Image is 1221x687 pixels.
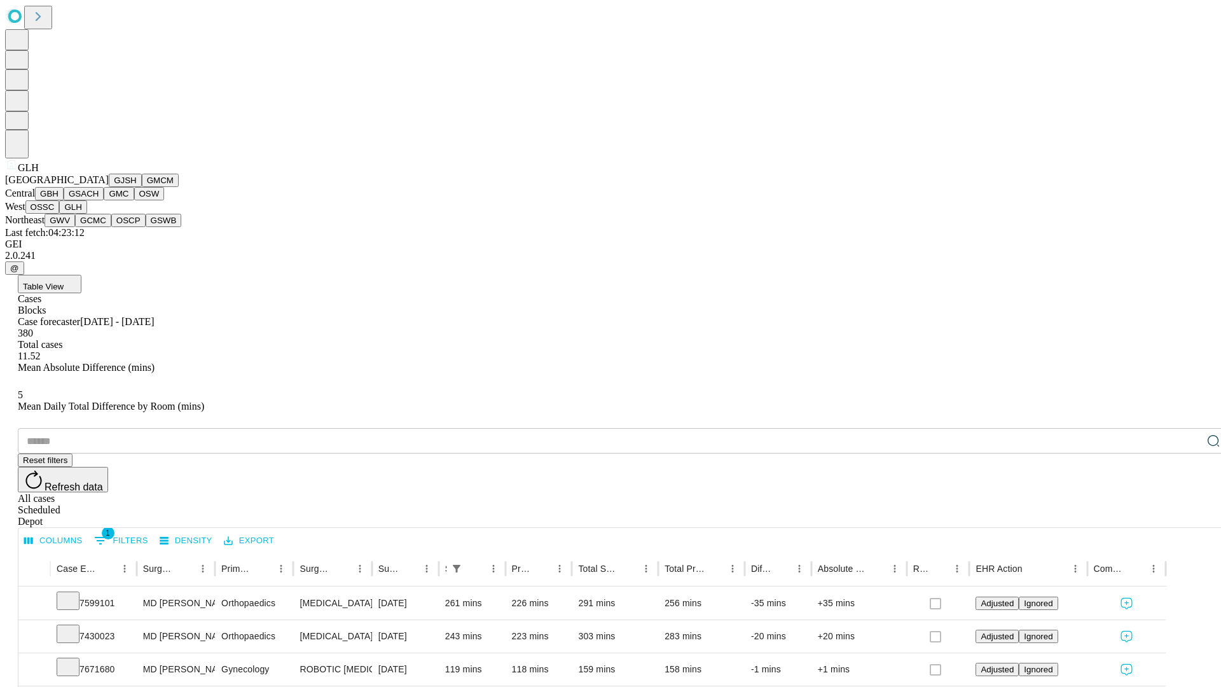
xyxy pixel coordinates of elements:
[773,560,790,578] button: Sort
[976,663,1019,676] button: Adjusted
[706,560,724,578] button: Sort
[109,174,142,187] button: GJSH
[981,599,1014,608] span: Adjusted
[134,187,165,200] button: OSW
[221,653,287,686] div: Gynecology
[18,401,204,412] span: Mean Daily Total Difference by Room (mins)
[23,455,67,465] span: Reset filters
[1024,665,1052,674] span: Ignored
[665,620,738,653] div: 283 mins
[1066,560,1084,578] button: Menu
[111,214,146,227] button: OSCP
[18,328,33,338] span: 380
[45,214,75,227] button: GWV
[445,587,499,620] div: 261 mins
[5,201,25,212] span: West
[637,560,655,578] button: Menu
[18,339,62,350] span: Total cases
[981,665,1014,674] span: Adjusted
[818,587,900,620] div: +35 mins
[445,653,499,686] div: 119 mins
[25,593,44,615] button: Expand
[104,187,134,200] button: GMC
[751,564,771,574] div: Difference
[143,564,175,574] div: Surgeon Name
[378,587,432,620] div: [DATE]
[98,560,116,578] button: Sort
[221,620,287,653] div: Orthopaedics
[300,564,331,574] div: Surgery Name
[378,620,432,653] div: [DATE]
[1127,560,1145,578] button: Sort
[578,620,652,653] div: 303 mins
[18,467,108,492] button: Refresh data
[751,620,805,653] div: -20 mins
[418,560,436,578] button: Menu
[57,620,130,653] div: 7430023
[818,620,900,653] div: +20 mins
[221,564,253,574] div: Primary Service
[981,632,1014,641] span: Adjusted
[146,214,182,227] button: GSWB
[378,564,399,574] div: Surgery Date
[551,560,569,578] button: Menu
[1019,630,1058,643] button: Ignored
[156,531,216,551] button: Density
[18,389,23,400] span: 5
[21,531,86,551] button: Select columns
[948,560,966,578] button: Menu
[5,227,85,238] span: Last fetch: 04:23:12
[18,350,40,361] span: 11.52
[18,362,155,373] span: Mean Absolute Difference (mins)
[5,174,109,185] span: [GEOGRAPHIC_DATA]
[10,263,19,273] span: @
[448,560,466,578] button: Show filters
[23,282,64,291] span: Table View
[467,560,485,578] button: Sort
[448,560,466,578] div: 1 active filter
[533,560,551,578] button: Sort
[913,564,930,574] div: Resolved in EHR
[57,564,97,574] div: Case Epic Id
[57,653,130,686] div: 7671680
[578,587,652,620] div: 291 mins
[818,564,867,574] div: Absolute Difference
[1145,560,1162,578] button: Menu
[35,187,64,200] button: GBH
[91,531,151,551] button: Show filters
[254,560,272,578] button: Sort
[930,560,948,578] button: Sort
[724,560,742,578] button: Menu
[221,531,277,551] button: Export
[886,560,904,578] button: Menu
[25,200,60,214] button: OSSC
[1024,599,1052,608] span: Ignored
[445,620,499,653] div: 243 mins
[143,587,209,620] div: MD [PERSON_NAME] [PERSON_NAME]
[75,214,111,227] button: GCMC
[378,653,432,686] div: [DATE]
[18,316,80,327] span: Case forecaster
[57,587,130,620] div: 7599101
[300,653,365,686] div: ROBOTIC [MEDICAL_DATA] [MEDICAL_DATA] REMOVAL TUBES AND OVARIES FOR UTERUS 250GM OR LESS
[5,214,45,225] span: Northeast
[512,653,566,686] div: 118 mins
[45,482,103,492] span: Refresh data
[976,597,1019,610] button: Adjusted
[619,560,637,578] button: Sort
[142,174,179,187] button: GMCM
[751,587,805,620] div: -35 mins
[80,316,154,327] span: [DATE] - [DATE]
[59,200,86,214] button: GLH
[333,560,351,578] button: Sort
[194,560,212,578] button: Menu
[665,653,738,686] div: 158 mins
[976,630,1019,643] button: Adjusted
[25,659,44,681] button: Expand
[512,564,532,574] div: Predicted In Room Duration
[790,560,808,578] button: Menu
[400,560,418,578] button: Sort
[578,564,618,574] div: Total Scheduled Duration
[976,564,1022,574] div: EHR Action
[1019,597,1058,610] button: Ignored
